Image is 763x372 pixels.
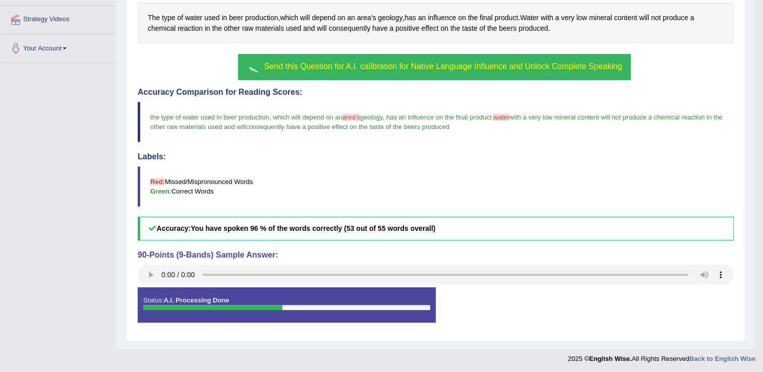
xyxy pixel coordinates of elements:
span: the type of water used in beer production, which will depend on an [150,113,342,121]
span: Click to see word definition [480,13,493,23]
div: , , . . [138,3,734,43]
span: Click to see word definition [286,23,301,34]
button: Send this Question for A.I. calibration for Native Language Influence and Unlock Complete Speaking [238,54,630,80]
span: Click to see word definition [329,23,371,34]
b: Red: [150,178,165,185]
span: water [493,113,509,121]
span: Click to see word definition [520,13,539,23]
span: Click to see word definition [614,13,637,23]
span: Click to see word definition [317,23,326,34]
span: Click to see word definition [162,13,175,23]
span: Click to see word definition [280,13,298,23]
span: Click to see word definition [495,13,518,23]
span: Click to see word definition [357,13,376,23]
span: Click to see word definition [458,13,466,23]
a: Your Account [1,34,115,59]
span: Click to see word definition [541,13,553,23]
blockquote: Missed/Mispronounced Words Correct Words [138,166,734,207]
span: Click to see word definition [205,23,210,34]
span: Click to see word definition [347,13,355,23]
span: Click to see word definition [178,23,203,34]
span: Click to see word definition [422,23,439,34]
span: Click to see word definition [518,23,548,34]
strong: English Wise. [589,355,631,362]
span: Click to see word definition [450,23,460,34]
span: Click to see word definition [440,23,448,34]
span: Click to see word definition [221,13,227,23]
span: Click to see word definition [245,13,278,23]
span: Click to see word definition [428,13,456,23]
strong: A.I. Processing Done [163,296,229,304]
span: Click to see word definition [303,23,315,34]
h4: Labels: [138,152,734,161]
span: Click to see word definition [395,23,419,34]
span: Click to see word definition [487,23,497,34]
b: Green: [150,188,171,195]
span: Click to see word definition [418,13,426,23]
h4: Accuracy Comparison for Reading Scores: [138,88,734,97]
div: Status: [138,287,436,323]
div: 2025 © All Rights Reserved [568,349,755,363]
span: Click to see word definition [499,23,516,34]
span: Click to see word definition [148,13,160,23]
b: You have spoken 96 % of the words correctly (53 out of 55 words overall) [191,224,435,232]
span: Click to see word definition [204,13,219,23]
span: Click to see word definition [561,13,574,23]
span: Click to see word definition [651,13,661,23]
span: Click to see word definition [255,23,284,34]
span: Click to see word definition [372,23,387,34]
span: Send this Question for A.I. calibration for Native Language Influence and Unlock Complete Speaking [264,62,622,71]
a: Strategy Videos [1,6,115,31]
span: Click to see word definition [479,23,485,34]
span: Click to see word definition [389,23,393,34]
span: Click to see word definition [639,13,649,23]
span: Click to see word definition [148,23,175,34]
span: Click to see word definition [229,13,243,23]
span: with a very low mineral content will not produce a chemical reaction in the other raw materials u... [150,113,724,131]
a: Back to English Wise [689,355,755,362]
h5: Accuracy: [138,217,734,240]
span: area's [342,113,360,121]
span: Click to see word definition [404,13,416,23]
h4: 90-Points (9-Bands) Sample Answer: [138,251,734,260]
span: Click to see word definition [300,13,310,23]
span: Click to see word definition [462,23,477,34]
span: Click to see word definition [177,13,183,23]
span: Click to see word definition [378,13,403,23]
span: Click to see word definition [224,23,240,34]
span: Click to see word definition [312,13,335,23]
span: Click to see word definition [663,13,688,23]
span: Click to see word definition [212,23,222,34]
span: geology, has an influence on the final product. [360,113,493,121]
span: Click to see word definition [468,13,478,23]
span: Click to see word definition [337,13,345,23]
span: Click to see word definition [555,13,559,23]
span: consequently have a positive effect on the taste of the beers produced [246,123,449,131]
span: Click to see word definition [242,23,254,34]
span: Click to see word definition [589,13,612,23]
span: Click to see word definition [690,13,694,23]
span: Click to see word definition [576,13,587,23]
span: Click to see word definition [185,13,202,23]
